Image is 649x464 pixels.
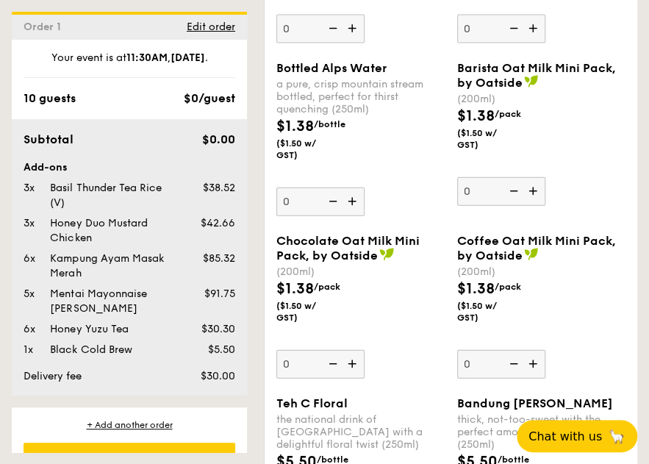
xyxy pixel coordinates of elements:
span: ($1.50 w/ GST) [276,138,337,161]
img: icon-reduce.1d2dbef1.svg [501,350,523,378]
span: $1.38 [457,280,495,298]
img: icon-add.58712e84.svg [523,350,545,378]
div: (200ml) [457,265,626,278]
span: $5.50 [208,343,235,356]
div: (200ml) [276,265,445,278]
div: the national drink of [GEOGRAPHIC_DATA] with a delightful floral twist (250ml) [276,413,445,451]
img: icon-add.58712e84.svg [343,188,365,215]
span: $38.52 [203,182,235,194]
span: $30.30 [201,323,235,335]
div: Honey Yuzu Tea [44,322,178,337]
div: (200ml) [457,93,626,105]
span: Teh C Floral [276,396,348,410]
div: Add-ons [24,160,235,175]
input: Barista Oat Milk Mini Pack, by Oatside(200ml)$1.38/pack($1.50 w/ GST) [457,177,545,206]
span: $85.32 [203,252,235,265]
div: + Add another order [24,419,235,431]
input: ($6.00 w/ GST) [457,15,545,43]
span: /pack [314,282,340,292]
img: icon-reduce.1d2dbef1.svg [320,15,343,43]
img: icon-vegan.f8ff3823.svg [524,75,539,88]
div: 10 guests [24,90,76,107]
input: ($6.50 w/ GST) [276,15,365,43]
span: $91.75 [204,288,235,300]
span: Coffee Oat Milk Mini Pack, by Oatside [457,234,616,263]
button: Chat with us🦙 [517,420,637,452]
img: icon-add.58712e84.svg [343,15,365,43]
span: /pack [495,282,521,292]
div: 3x [18,216,44,231]
div: 1x [18,343,44,357]
strong: [DATE] [171,51,205,64]
img: icon-reduce.1d2dbef1.svg [501,15,523,43]
div: 6x [18,251,44,266]
div: Honey Duo Mustard Chicken [44,216,178,246]
span: $0.00 [202,132,235,146]
span: 🦙 [608,428,625,445]
div: 6x [18,322,44,337]
span: $1.38 [276,118,314,135]
span: $1.38 [276,280,314,298]
span: ($1.50 w/ GST) [276,300,337,324]
div: $0/guest [184,90,235,107]
span: /pack [495,109,521,119]
span: $42.66 [201,217,235,229]
input: Coffee Oat Milk Mini Pack, by Oatside(200ml)$1.38/pack($1.50 w/ GST) [457,350,545,379]
span: Chocolate Oat Milk Mini Pack, by Oatside [276,234,420,263]
div: a pure, crisp mountain stream bottled, perfect for thirst quenching (250ml) [276,78,445,115]
div: thick, not-too-sweet with the perfect amount of creaminess (250ml) [457,413,626,451]
span: $30.00 [201,370,235,382]
img: icon-add.58712e84.svg [523,177,545,205]
img: icon-reduce.1d2dbef1.svg [320,188,343,215]
span: Edit order [187,21,235,33]
div: Kampung Ayam Masak Merah [44,251,178,281]
span: ($1.50 w/ GST) [457,300,517,324]
div: 3x [18,181,44,196]
div: Your event is at , . [24,51,235,78]
img: icon-add.58712e84.svg [343,350,365,378]
span: Delivery fee [24,370,82,382]
img: icon-vegan.f8ff3823.svg [379,248,394,261]
span: Subtotal [24,132,73,146]
span: Bottled Alps Water [276,61,387,75]
input: Bottled Alps Watera pure, crisp mountain stream bottled, perfect for thirst quenching (250ml)$1.3... [276,188,365,216]
img: icon-reduce.1d2dbef1.svg [501,177,523,205]
span: Barista Oat Milk Mini Pack, by Oatside [457,61,616,90]
span: Order 1 [24,21,67,33]
span: ($1.50 w/ GST) [457,127,517,151]
span: $1.38 [457,107,495,125]
strong: 11:30AM [126,51,168,64]
span: Bandung [PERSON_NAME] [457,396,613,410]
div: Mentai Mayonnaise [PERSON_NAME] [44,287,178,316]
img: icon-vegan.f8ff3823.svg [524,248,539,261]
img: icon-add.58712e84.svg [523,15,545,43]
input: Chocolate Oat Milk Mini Pack, by Oatside(200ml)$1.38/pack($1.50 w/ GST) [276,350,365,379]
div: Black Cold Brew [44,343,178,357]
span: Chat with us [528,429,602,443]
div: 5x [18,287,44,301]
img: icon-reduce.1d2dbef1.svg [320,350,343,378]
span: /bottle [314,119,345,129]
div: Basil Thunder Tea Rice (V) [44,181,178,210]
